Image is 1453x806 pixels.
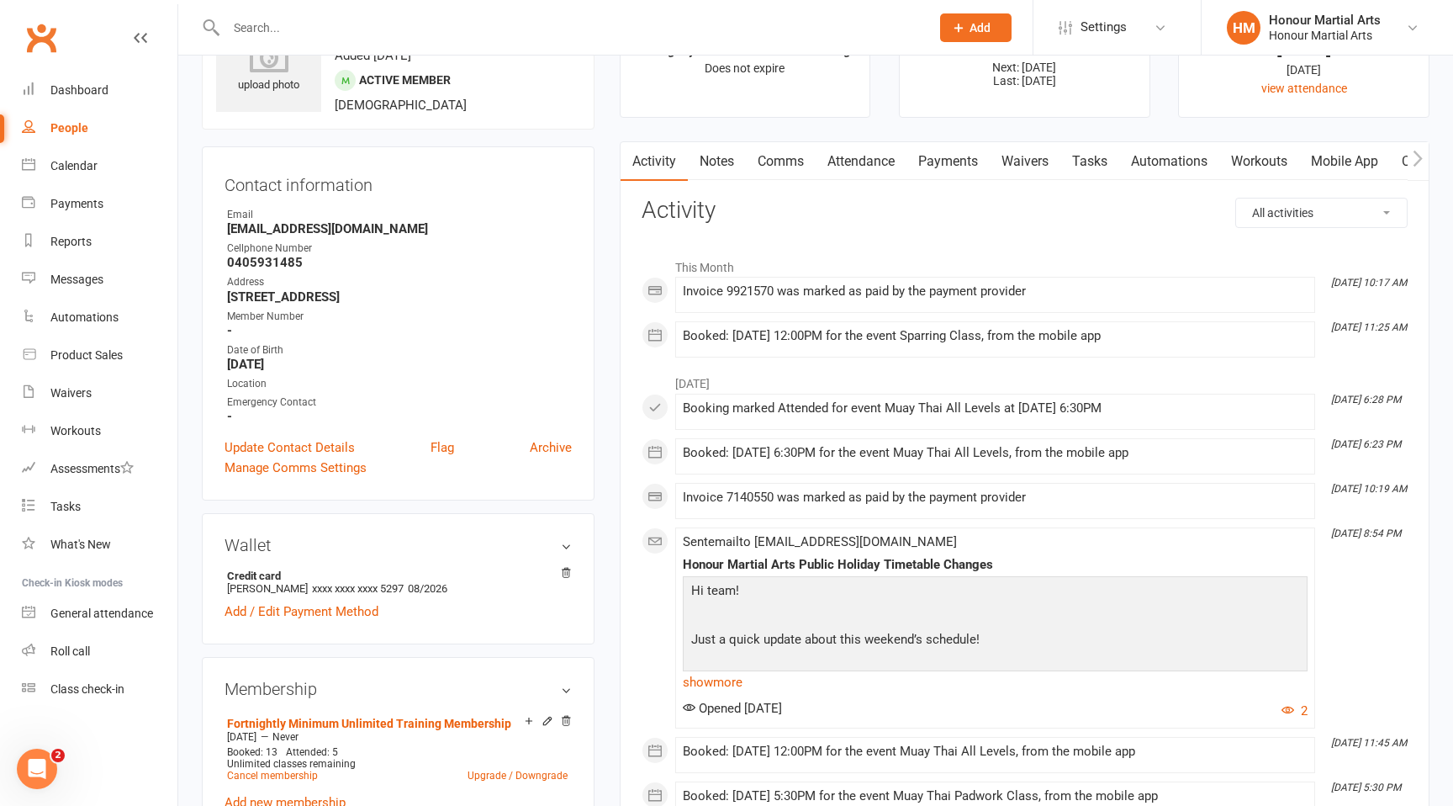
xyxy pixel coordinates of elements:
[1081,8,1127,46] span: Settings
[1227,11,1260,45] div: HM
[22,109,177,147] a: People
[227,770,318,782] a: Cancel membership
[1331,394,1401,406] i: [DATE] 6:28 PM
[683,329,1308,343] div: Booked: [DATE] 12:00PM for the event Sparring Class, from the mobile app
[1299,142,1390,181] a: Mobile App
[22,337,177,374] a: Product Sales
[227,274,572,290] div: Address
[227,221,572,236] strong: [EMAIL_ADDRESS][DOMAIN_NAME]
[227,746,277,758] span: Booked: 13
[227,342,572,358] div: Date of Birth
[683,745,1308,759] div: Booked: [DATE] 12:00PM for the event Muay Thai All Levels, from the mobile app
[683,789,1308,803] div: Booked: [DATE] 5:30PM for the event Muay Thai Padwork Class, from the mobile app
[227,207,572,223] div: Email
[683,490,1308,505] div: Invoice 7140550 was marked as paid by the payment provider
[1331,277,1407,289] i: [DATE] 10:17 AM
[642,198,1408,224] h3: Activity
[225,169,572,194] h3: Contact information
[22,223,177,261] a: Reports
[50,607,153,620] div: General attendance
[50,500,81,513] div: Tasks
[216,39,321,94] div: upload photo
[940,13,1012,42] button: Add
[227,376,572,392] div: Location
[227,395,572,411] div: Emergency Contact
[687,629,1303,654] p: Just a quick update about this weekend’s schedule!
[225,602,378,622] a: Add / Edit Payment Method
[227,731,256,743] span: [DATE]
[1119,142,1219,181] a: Automations
[970,21,991,34] span: Add
[22,72,177,109] a: Dashboard
[225,536,572,554] h3: Wallet
[468,770,568,782] a: Upgrade / Downgrade
[431,437,454,458] a: Flag
[1219,142,1299,181] a: Workouts
[50,348,123,362] div: Product Sales
[50,159,98,172] div: Calendar
[50,386,92,400] div: Waivers
[915,39,1134,56] div: $0.00
[683,446,1308,460] div: Booked: [DATE] 6:30PM for the event Muay Thai All Levels, from the mobile app
[50,235,92,248] div: Reports
[50,682,124,696] div: Class check-in
[50,462,134,475] div: Assessments
[22,374,177,412] a: Waivers
[683,284,1308,299] div: Invoice 9921570 was marked as paid by the payment provider
[1331,321,1407,333] i: [DATE] 11:25 AM
[683,534,957,549] span: Sent email to [EMAIL_ADDRESS][DOMAIN_NAME]
[50,83,108,97] div: Dashboard
[1331,737,1407,749] i: [DATE] 11:45 AM
[1194,39,1413,56] div: [DATE]
[335,98,467,113] span: [DEMOGRAPHIC_DATA]
[225,680,572,698] h3: Membership
[20,17,62,59] a: Clubworx
[50,197,103,210] div: Payments
[312,582,404,595] span: xxxx xxxx xxxx 5297
[1261,82,1347,95] a: view attendance
[50,310,119,324] div: Automations
[227,409,572,424] strong: -
[688,142,746,181] a: Notes
[683,701,782,716] span: Opened [DATE]
[286,746,338,758] span: Attended: 5
[22,299,177,337] a: Automations
[906,142,990,181] a: Payments
[530,437,572,458] a: Archive
[1194,61,1413,79] div: [DATE]
[408,582,447,595] span: 08/2026
[1269,28,1381,43] div: Honour Martial Arts
[227,570,563,582] strong: Credit card
[1331,782,1401,793] i: [DATE] 5:30 PM
[223,730,572,744] div: —
[705,61,785,75] span: Does not expire
[642,366,1408,393] li: [DATE]
[50,644,90,658] div: Roll call
[50,538,111,551] div: What's New
[1281,701,1308,721] button: 2
[335,48,411,63] time: Added [DATE]
[227,255,572,270] strong: 0405931485
[683,558,1308,572] div: Honour Martial Arts Public Holiday Timetable Changes
[746,142,816,181] a: Comms
[50,424,101,437] div: Workouts
[227,289,572,305] strong: [STREET_ADDRESS]
[50,273,103,286] div: Messages
[227,357,572,372] strong: [DATE]
[272,731,299,743] span: Never
[1331,483,1407,495] i: [DATE] 10:19 AM
[621,142,688,181] a: Activity
[225,567,572,597] li: [PERSON_NAME]
[22,185,177,223] a: Payments
[227,241,572,257] div: Cellphone Number
[22,261,177,299] a: Messages
[227,717,511,730] a: Fortnightly Minimum Unlimited Training Membership
[683,671,1308,694] a: show more
[22,595,177,633] a: General attendance kiosk mode
[683,401,1308,416] div: Booking marked Attended for event Muay Thai All Levels at [DATE] 6:30PM
[915,61,1134,87] p: Next: [DATE] Last: [DATE]
[227,309,572,325] div: Member Number
[22,412,177,450] a: Workouts
[227,758,356,770] span: Unlimited classes remaining
[687,581,1303,605] p: Hi team!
